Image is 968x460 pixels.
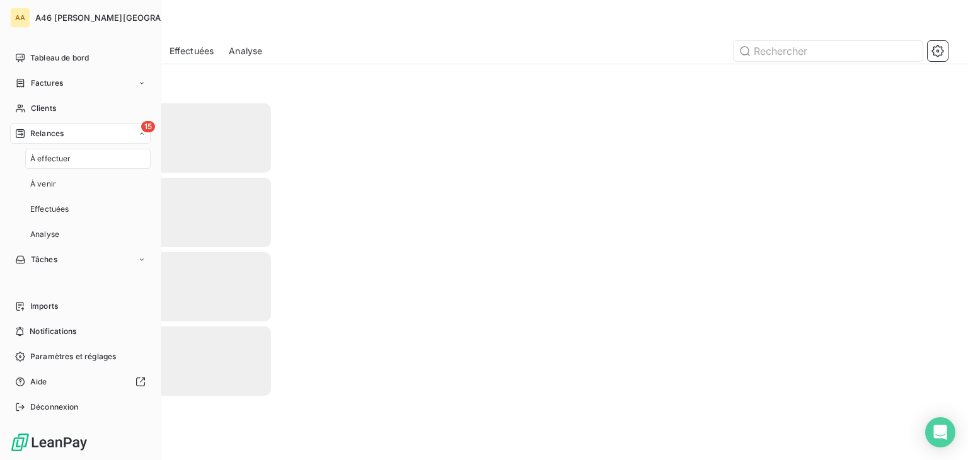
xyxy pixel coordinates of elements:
span: Imports [30,301,58,312]
span: A46 [PERSON_NAME][GEOGRAPHIC_DATA] [35,13,209,23]
span: Analyse [30,229,59,240]
span: À effectuer [30,153,71,164]
span: Effectuées [170,45,214,57]
input: Rechercher [734,41,923,61]
span: Clients [31,103,56,114]
span: Tableau de bord [30,52,89,64]
span: Factures [31,78,63,89]
img: Logo LeanPay [10,432,88,452]
div: AA [10,8,30,28]
a: Aide [10,372,151,392]
div: Open Intercom Messenger [925,417,955,447]
span: Effectuées [30,204,69,215]
span: Analyse [229,45,262,57]
span: À venir [30,178,56,190]
span: Tâches [31,254,57,265]
span: Relances [30,128,64,139]
span: Paramètres et réglages [30,351,116,362]
span: 15 [141,121,155,132]
span: Notifications [30,326,76,337]
span: Déconnexion [30,401,79,413]
span: Aide [30,376,47,388]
